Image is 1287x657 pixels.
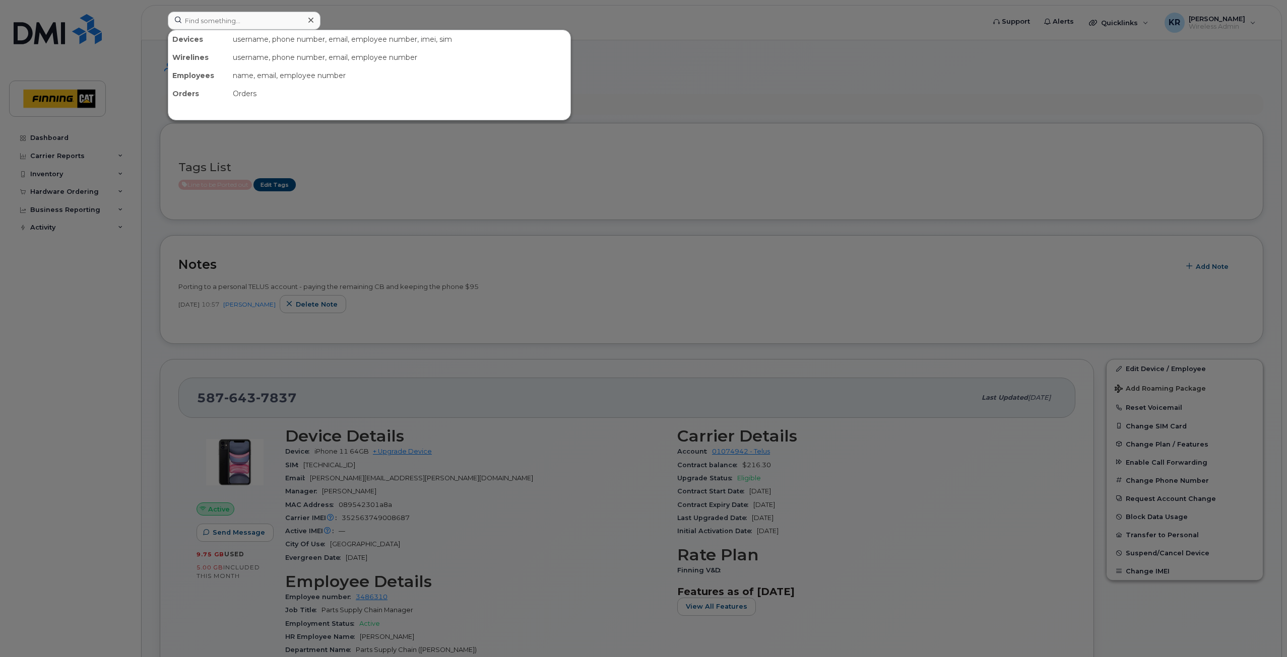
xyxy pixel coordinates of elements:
[1243,613,1279,649] iframe: Messenger Launcher
[229,85,570,103] div: Orders
[168,30,229,48] div: Devices
[168,48,229,66] div: Wirelines
[168,85,229,103] div: Orders
[168,66,229,85] div: Employees
[229,66,570,85] div: name, email, employee number
[229,48,570,66] div: username, phone number, email, employee number
[229,30,570,48] div: username, phone number, email, employee number, imei, sim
